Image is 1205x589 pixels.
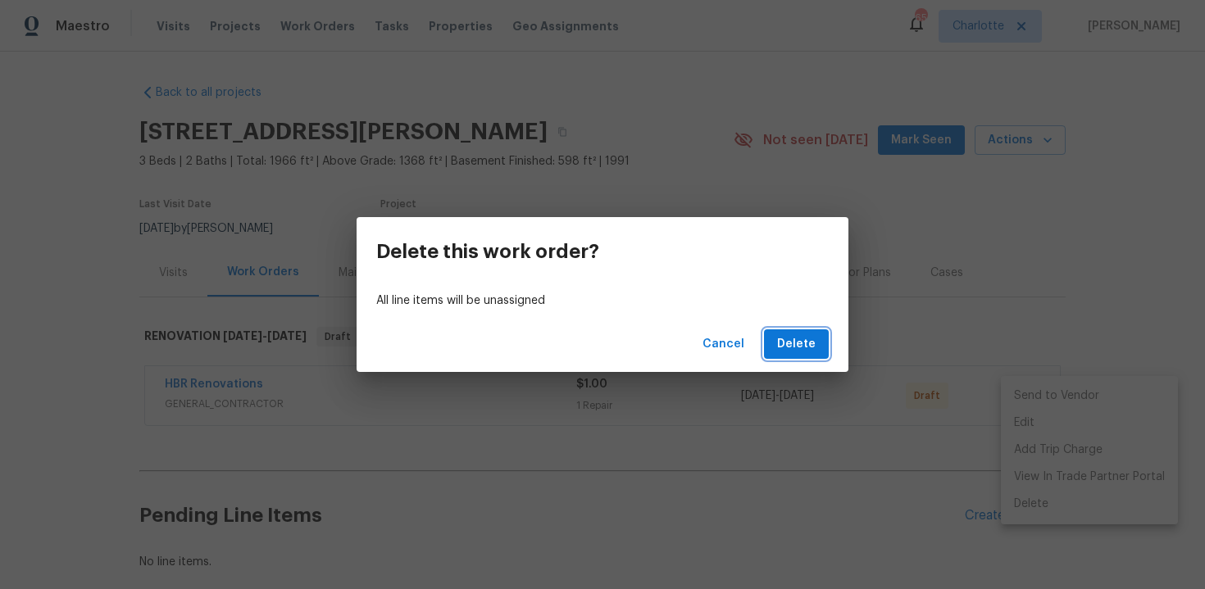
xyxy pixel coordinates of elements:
[376,240,599,263] h3: Delete this work order?
[696,329,751,360] button: Cancel
[703,334,744,355] span: Cancel
[777,334,816,355] span: Delete
[376,292,829,310] p: All line items will be unassigned
[764,329,829,360] button: Delete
